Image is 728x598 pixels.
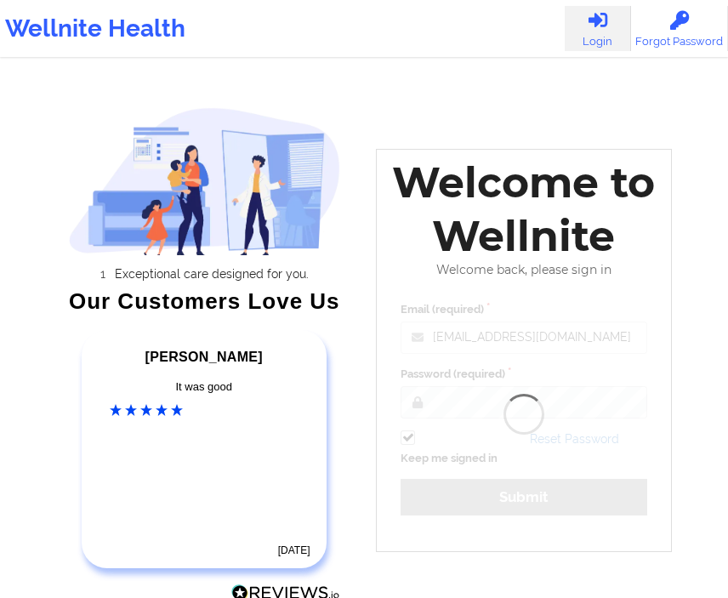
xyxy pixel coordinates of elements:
[389,156,659,263] div: Welcome to Wellnite
[145,350,263,364] span: [PERSON_NAME]
[565,6,631,51] a: Login
[83,267,340,281] li: Exceptional care designed for you.
[278,544,310,556] time: [DATE]
[69,293,341,310] div: Our Customers Love Us
[110,379,299,396] div: It was good
[69,107,341,255] img: wellnite-auth-hero_200.c722682e.png
[631,6,728,51] a: Forgot Password
[389,263,659,277] div: Welcome back, please sign in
